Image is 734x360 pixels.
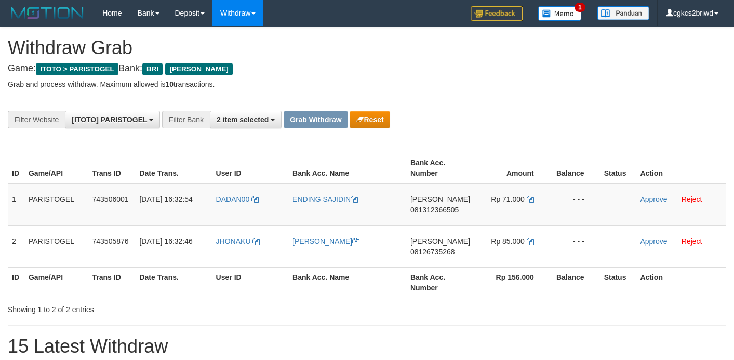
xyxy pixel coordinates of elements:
[8,153,24,183] th: ID
[165,63,232,75] span: [PERSON_NAME]
[527,237,534,246] a: Copy 85000 to clipboard
[682,195,702,203] a: Reject
[135,153,211,183] th: Date Trans.
[8,267,24,297] th: ID
[600,267,636,297] th: Status
[406,267,474,297] th: Bank Acc. Number
[92,195,129,203] span: 743506001
[600,153,636,183] th: Status
[284,111,348,128] button: Grab Withdraw
[550,183,600,226] td: - - -
[410,205,459,214] span: Copy 081312366505 to clipboard
[410,237,470,246] span: [PERSON_NAME]
[538,6,582,21] img: Button%20Memo.svg
[682,237,702,246] a: Reject
[636,153,726,183] th: Action
[474,153,550,183] th: Amount
[216,195,250,203] span: DADAN00
[139,237,192,246] span: [DATE] 16:32:46
[162,111,210,128] div: Filter Bank
[8,300,298,315] div: Showing 1 to 2 of 2 entries
[636,267,726,297] th: Action
[550,153,600,183] th: Balance
[288,267,406,297] th: Bank Acc. Name
[24,183,88,226] td: PARISTOGEL
[139,195,192,203] span: [DATE] 16:32:54
[217,115,269,124] span: 2 item selected
[292,237,359,246] a: [PERSON_NAME]
[8,63,726,74] h4: Game: Bank:
[210,111,282,128] button: 2 item selected
[24,225,88,267] td: PARISTOGEL
[640,195,667,203] a: Approve
[88,267,136,297] th: Trans ID
[288,153,406,183] th: Bank Acc. Name
[8,183,24,226] td: 1
[491,195,525,203] span: Rp 71.000
[24,267,88,297] th: Game/API
[597,6,649,20] img: panduan.png
[135,267,211,297] th: Date Trans.
[527,195,534,203] a: Copy 71000 to clipboard
[292,195,358,203] a: ENDING SAJIDIN
[406,153,474,183] th: Bank Acc. Number
[640,237,667,246] a: Approve
[212,267,289,297] th: User ID
[65,111,160,128] button: [ITOTO] PARISTOGEL
[550,225,600,267] td: - - -
[92,237,129,246] span: 743505876
[8,336,726,357] h1: 15 Latest Withdraw
[575,3,585,12] span: 1
[410,195,470,203] span: [PERSON_NAME]
[410,248,455,256] span: Copy 08126735268 to clipboard
[216,237,260,246] a: JHONAKU
[8,5,87,21] img: MOTION_logo.png
[88,153,136,183] th: Trans ID
[8,111,65,128] div: Filter Website
[24,153,88,183] th: Game/API
[8,225,24,267] td: 2
[212,153,289,183] th: User ID
[474,267,550,297] th: Rp 156.000
[8,79,726,89] p: Grab and process withdraw. Maximum allowed is transactions.
[491,237,525,246] span: Rp 85.000
[165,80,174,88] strong: 10
[8,37,726,58] h1: Withdraw Grab
[216,195,259,203] a: DADAN00
[471,6,523,21] img: Feedback.jpg
[142,63,163,75] span: BRI
[350,111,390,128] button: Reset
[36,63,118,75] span: ITOTO > PARISTOGEL
[550,267,600,297] th: Balance
[216,237,251,246] span: JHONAKU
[72,115,147,124] span: [ITOTO] PARISTOGEL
